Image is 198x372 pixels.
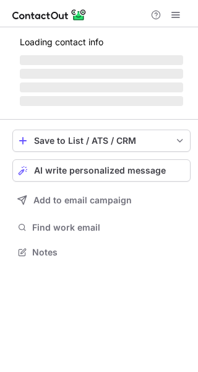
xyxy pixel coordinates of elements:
span: ‌ [20,69,183,79]
span: AI write personalized message [34,166,166,175]
span: Notes [32,247,186,258]
span: ‌ [20,55,183,65]
span: ‌ [20,82,183,92]
span: ‌ [20,96,183,106]
p: Loading contact info [20,37,183,47]
div: Save to List / ATS / CRM [34,136,169,146]
button: save-profile-one-click [12,130,191,152]
span: Add to email campaign [33,195,132,205]
img: ContactOut v5.3.10 [12,7,87,22]
span: Find work email [32,222,186,233]
button: Notes [12,244,191,261]
button: Find work email [12,219,191,236]
button: AI write personalized message [12,159,191,182]
button: Add to email campaign [12,189,191,211]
